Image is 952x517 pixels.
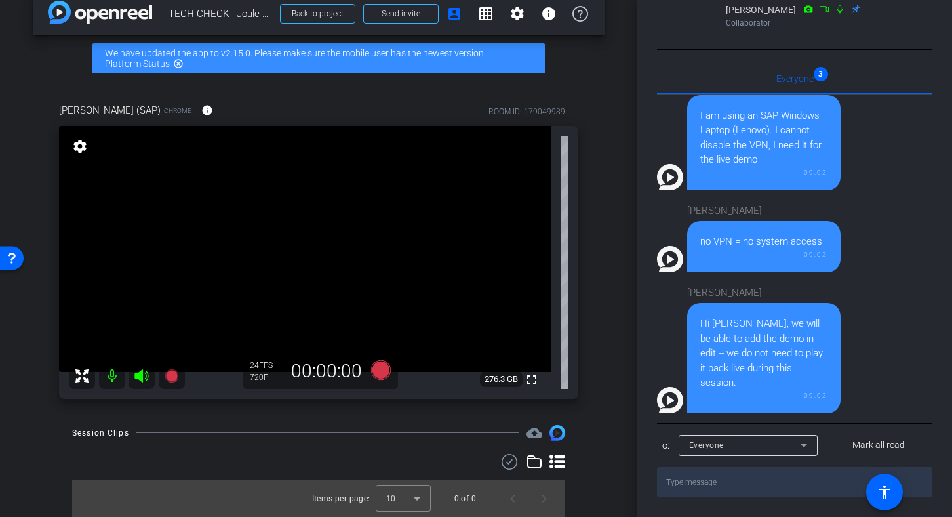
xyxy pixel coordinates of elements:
button: Mark all read [825,434,933,457]
div: To: [657,438,669,453]
mat-icon: cloud_upload [526,425,542,441]
mat-icon: settings [509,6,525,22]
div: ROOM ID: 179049989 [488,106,565,117]
mat-icon: settings [71,138,89,154]
span: Mark all read [852,438,905,452]
mat-icon: grid_on [478,6,494,22]
div: 0 of 0 [454,492,476,505]
div: 09:02 [700,167,827,177]
div: We have updated the app to v2.15.0. Please make sure the mobile user has the newest version. [92,43,545,73]
button: Back to project [280,4,355,24]
img: Profile [657,387,683,413]
div: Session Clips [72,426,129,440]
div: [PERSON_NAME] [687,285,841,300]
div: 09:02 [700,249,827,259]
img: Profile [657,164,683,190]
span: FPS [259,361,273,370]
div: no VPN = no system access [700,234,827,249]
img: app-logo [48,1,152,24]
mat-icon: info [201,104,213,116]
div: 720P [250,372,283,383]
span: 276.3 GB [480,371,523,387]
div: Items per page: [312,492,370,505]
span: Everyone [689,441,724,450]
span: TECH CHECK - Joule Everywhere - 101 Public Cloud [169,1,272,27]
div: 00:00:00 [283,360,370,383]
button: Previous page [497,483,528,514]
div: 09:02 [700,390,827,400]
div: Hi [PERSON_NAME], we will be able to add the demo in edit -- we do not need to play it back live ... [700,316,827,390]
span: Back to project [292,9,344,18]
span: Chrome [164,106,191,115]
mat-icon: fullscreen [524,372,540,388]
div: I am using an SAP Windows Laptop (Lenovo). I cannot disable the VPN, I need it for the live demo [700,108,827,167]
span: Destinations for your clips [526,425,542,441]
a: Platform Status [105,58,170,69]
mat-icon: account_box [446,6,462,22]
span: [PERSON_NAME] (SAP) [59,103,161,117]
div: 24 [250,360,283,371]
button: Send invite [363,4,439,24]
mat-icon: info [541,6,557,22]
div: [PERSON_NAME] [687,203,841,218]
mat-icon: accessibility [877,484,892,500]
div: [PERSON_NAME] [726,3,863,29]
img: Session clips [549,425,565,441]
button: Next page [528,483,560,514]
mat-icon: highlight_off [173,58,184,69]
span: Send invite [382,9,420,19]
span: Everyone [776,74,814,83]
img: Profile [657,246,683,272]
div: Collaborator [726,17,863,29]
